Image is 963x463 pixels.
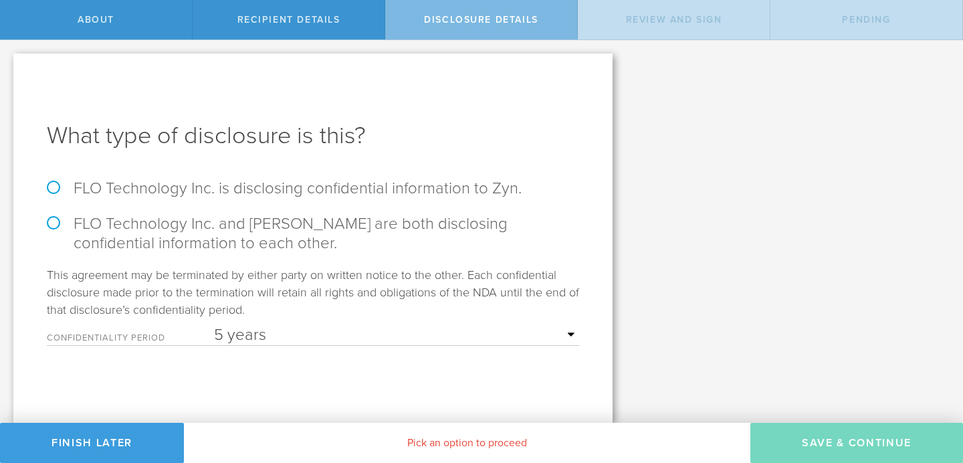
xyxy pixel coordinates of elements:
iframe: Chat Widget [896,359,963,423]
h1: What type of disclosure is this? [47,120,579,152]
span: Disclosure details [424,14,538,25]
span: Review and sign [626,14,722,25]
span: Recipient details [237,14,340,25]
div: This agreement may be terminated by either party on written notice to the other. Each confidentia... [47,266,579,346]
button: Save & Continue [750,423,963,463]
div: Pick an option to proceed [184,423,750,463]
label: FLO Technology Inc. is disclosing confidential information to Zyn. [47,179,579,198]
span: About [78,14,114,25]
span: Pending [842,14,890,25]
label: FLO Technology Inc. and [PERSON_NAME] are both disclosing confidential information to each other. [47,214,579,253]
label: Confidentiality Period [47,334,214,345]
